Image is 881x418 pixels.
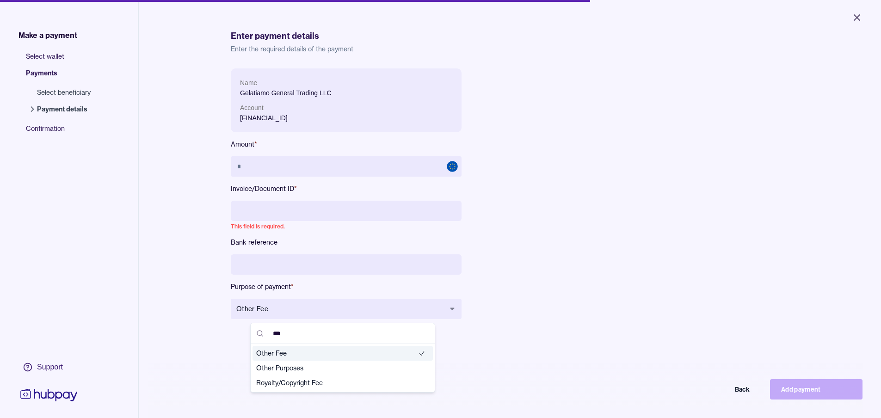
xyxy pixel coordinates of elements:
[256,349,418,358] span: Other Fee
[231,44,789,54] p: Enter the required details of the payment
[240,113,452,123] p: [FINANCIAL_ID]
[26,124,100,141] span: Confirmation
[231,140,462,149] label: Amount
[240,78,452,88] p: Name
[256,378,418,387] span: Royalty/Copyright Fee
[26,68,100,85] span: Payments
[37,104,91,114] span: Payment details
[231,184,462,193] label: Invoice/Document ID
[18,30,77,41] span: Make a payment
[26,52,100,68] span: Select wallet
[37,362,63,372] div: Support
[18,357,80,377] a: Support
[231,238,462,247] label: Bank reference
[231,282,462,291] label: Purpose of payment
[231,30,789,43] h1: Enter payment details
[240,88,452,98] p: Gelatiamo General Trading LLC
[37,88,91,97] span: Select beneficiary
[231,223,462,230] p: This field is required.
[668,379,761,400] button: Back
[236,304,445,313] span: Other Fee
[240,103,452,113] p: Account
[840,7,874,28] button: Close
[256,363,418,373] span: Other Purposes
